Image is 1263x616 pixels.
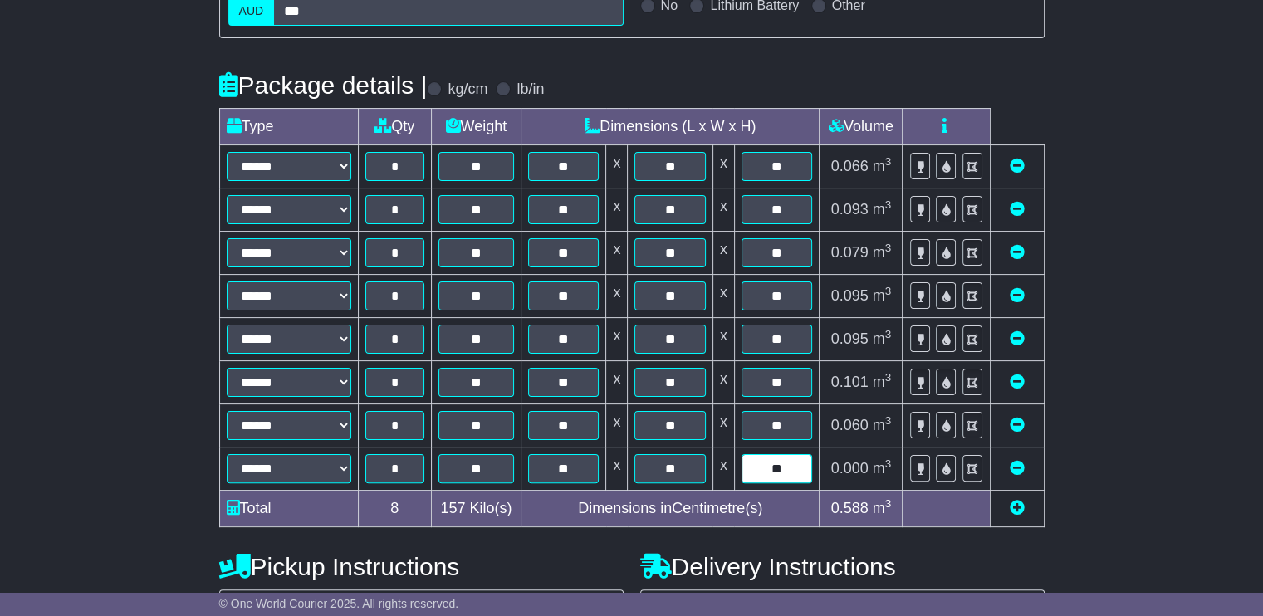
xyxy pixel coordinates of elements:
sup: 3 [885,155,892,168]
span: 0.095 [831,287,869,304]
td: Volume [820,108,903,144]
h4: Pickup Instructions [219,553,624,580]
a: Add new item [1010,500,1025,516]
span: 0.060 [831,417,869,433]
a: Remove this item [1010,158,1025,174]
sup: 3 [885,242,892,254]
span: 0.079 [831,244,869,261]
td: x [606,360,628,403]
a: Remove this item [1010,460,1025,477]
h4: Delivery Instructions [640,553,1045,580]
td: x [606,231,628,274]
a: Remove this item [1010,417,1025,433]
span: m [873,244,892,261]
td: Total [219,490,358,526]
span: 0.101 [831,374,869,390]
td: Dimensions (L x W x H) [521,108,819,144]
td: Dimensions in Centimetre(s) [521,490,819,526]
a: Remove this item [1010,287,1025,304]
td: x [606,274,628,317]
sup: 3 [885,198,892,211]
span: 0.095 [831,330,869,347]
span: m [873,330,892,347]
td: Qty [358,108,431,144]
td: Type [219,108,358,144]
span: 157 [440,500,465,516]
td: x [712,231,734,274]
span: 0.066 [831,158,869,174]
span: 0.000 [831,460,869,477]
td: x [712,317,734,360]
td: x [606,403,628,447]
sup: 3 [885,328,892,340]
span: m [873,287,892,304]
td: x [606,447,628,490]
td: x [712,274,734,317]
h4: Package details | [219,71,428,99]
td: x [712,188,734,231]
span: © One World Courier 2025. All rights reserved. [219,597,459,610]
a: Remove this item [1010,201,1025,218]
td: x [606,317,628,360]
td: x [606,144,628,188]
a: Remove this item [1010,244,1025,261]
span: m [873,500,892,516]
td: Weight [431,108,521,144]
span: 0.588 [831,500,869,516]
td: x [712,403,734,447]
span: m [873,201,892,218]
sup: 3 [885,371,892,384]
label: lb/in [516,81,544,99]
span: m [873,158,892,174]
label: kg/cm [448,81,487,99]
sup: 3 [885,497,892,510]
span: m [873,417,892,433]
sup: 3 [885,285,892,297]
span: m [873,374,892,390]
td: 8 [358,490,431,526]
sup: 3 [885,457,892,470]
td: x [712,360,734,403]
td: x [712,447,734,490]
td: Kilo(s) [431,490,521,526]
td: x [712,144,734,188]
td: x [606,188,628,231]
span: m [873,460,892,477]
sup: 3 [885,414,892,427]
a: Remove this item [1010,374,1025,390]
span: 0.093 [831,201,869,218]
a: Remove this item [1010,330,1025,347]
